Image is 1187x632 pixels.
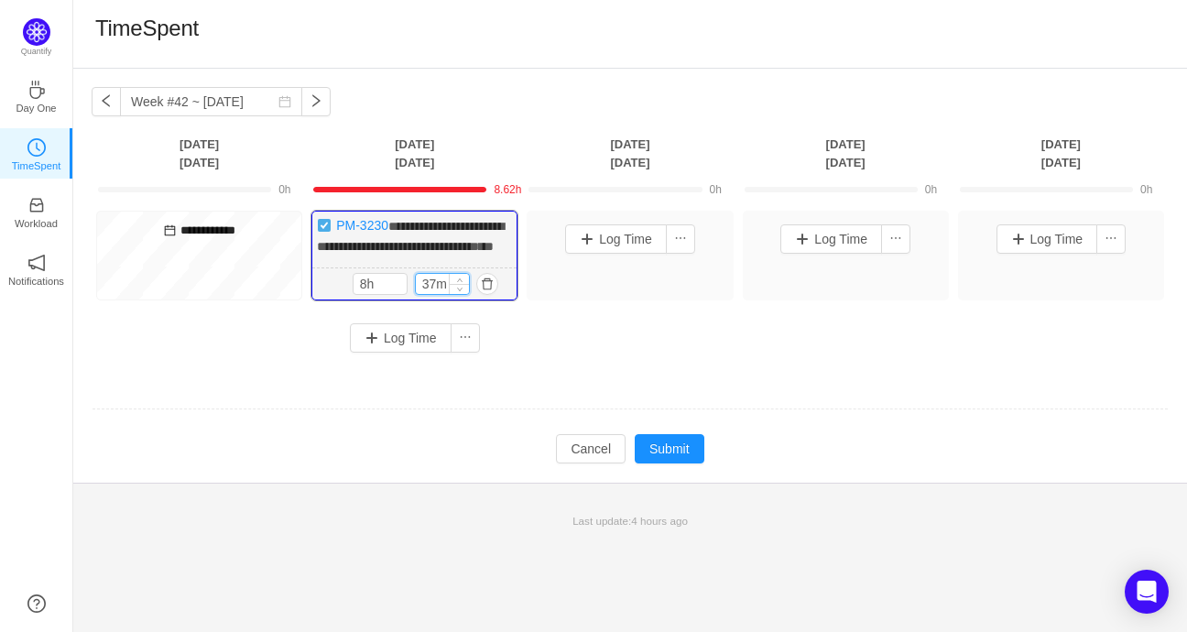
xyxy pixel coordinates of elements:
[16,100,56,116] p: Day One
[27,594,46,613] a: icon: question-circle
[278,183,290,196] span: 0h
[565,224,667,254] button: Log Time
[12,158,61,174] p: TimeSpent
[996,224,1098,254] button: Log Time
[456,277,463,283] i: icon: up
[336,218,388,233] a: PM-3230
[1140,183,1152,196] span: 0h
[27,86,46,104] a: icon: coffeeDay One
[95,15,199,42] h1: TimeSpent
[635,434,704,463] button: Submit
[710,183,722,196] span: 0h
[1125,570,1169,614] div: Open Intercom Messenger
[456,287,463,293] i: icon: down
[120,87,302,116] input: Select a week
[27,144,46,162] a: icon: clock-circleTimeSpent
[317,218,332,233] img: 10738
[572,515,688,527] span: Last update:
[451,323,480,353] button: icon: ellipsis
[925,183,937,196] span: 0h
[23,18,50,46] img: Quantify
[450,284,469,294] span: Decrease Value
[164,224,176,236] i: icon: calendar
[631,515,688,527] span: 4 hours ago
[27,81,46,99] i: icon: coffee
[780,224,882,254] button: Log Time
[15,215,58,232] p: Workload
[953,135,1169,172] th: [DATE] [DATE]
[556,434,626,463] button: Cancel
[350,323,452,353] button: Log Time
[301,87,331,116] button: icon: right
[27,202,46,220] a: icon: inboxWorkload
[666,224,695,254] button: icon: ellipsis
[27,259,46,278] a: icon: notificationNotifications
[307,135,522,172] th: [DATE] [DATE]
[27,254,46,272] i: icon: notification
[494,183,521,196] span: 8.62h
[8,273,64,289] p: Notifications
[1096,224,1126,254] button: icon: ellipsis
[476,273,498,295] button: icon: delete
[522,135,737,172] th: [DATE] [DATE]
[450,274,469,284] span: Increase Value
[881,224,910,254] button: icon: ellipsis
[278,95,291,108] i: icon: calendar
[21,46,52,59] p: Quantify
[27,196,46,214] i: icon: inbox
[27,138,46,157] i: icon: clock-circle
[738,135,953,172] th: [DATE] [DATE]
[92,87,121,116] button: icon: left
[92,135,307,172] th: [DATE] [DATE]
